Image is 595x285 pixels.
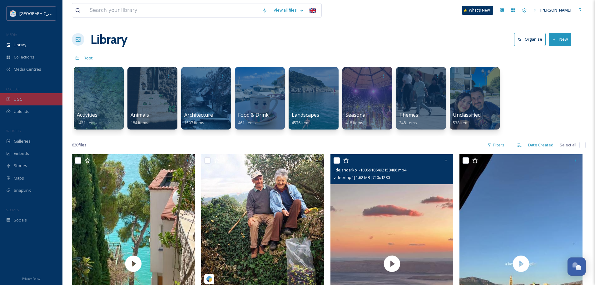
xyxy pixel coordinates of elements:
[22,274,40,282] a: Privacy Policy
[6,207,19,212] span: SOCIALS
[270,4,307,16] a: View all files
[514,33,546,46] button: Organise
[549,33,571,46] button: New
[84,55,93,61] span: Root
[131,120,148,125] span: 184 items
[14,54,34,60] span: Collections
[525,139,557,151] div: Date Created
[14,187,31,193] span: SnapLink
[453,112,481,125] a: Unclassified538 items
[14,42,26,48] span: Library
[530,4,574,16] a: [PERSON_NAME]
[184,120,204,125] span: 1507 items
[399,112,418,125] a: Themes248 items
[453,111,481,118] span: Unclassified
[14,66,41,72] span: Media Centres
[84,54,93,62] a: Root
[292,120,312,125] span: 4576 items
[131,111,149,118] span: Animals
[540,7,571,13] span: [PERSON_NAME]
[77,120,97,125] span: 1431 items
[14,175,24,181] span: Maps
[307,5,318,16] div: 🇬🇧
[560,142,576,148] span: Select all
[22,277,40,281] span: Privacy Policy
[14,163,27,169] span: Stories
[238,112,269,125] a: Food & Drink461 items
[184,112,213,125] a: Architecture1507 items
[131,112,149,125] a: Animals184 items
[14,96,22,102] span: UGC
[6,32,17,37] span: MEDIA
[206,276,212,282] img: snapsea-logo.png
[484,139,508,151] div: Filters
[399,111,418,118] span: Themes
[568,257,586,276] button: Open Chat
[19,10,59,16] span: [GEOGRAPHIC_DATA]
[238,120,256,125] span: 461 items
[10,10,16,17] img: HTZ_logo_EN.svg
[6,87,20,91] span: COLLECT
[345,120,363,125] span: 418 items
[14,150,29,156] span: Embeds
[462,6,493,15] a: What's New
[345,111,367,118] span: Seasonal
[334,175,390,180] span: video/mp4 | 1.62 MB | 720 x 1280
[6,129,21,133] span: WIDGETS
[334,167,406,173] span: _dejandarko_-18059186492158486.mp4
[72,142,87,148] span: 620 file s
[77,112,97,125] a: Activities1431 items
[14,217,27,223] span: Socials
[453,120,471,125] span: 538 items
[14,138,31,144] span: Galleries
[14,109,29,115] span: Uploads
[345,112,367,125] a: Seasonal418 items
[238,111,269,118] span: Food & Drink
[77,111,97,118] span: Activities
[87,3,259,17] input: Search your library
[292,112,319,125] a: Landscapes4576 items
[91,30,127,49] a: Library
[399,120,417,125] span: 248 items
[184,111,213,118] span: Architecture
[292,111,319,118] span: Landscapes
